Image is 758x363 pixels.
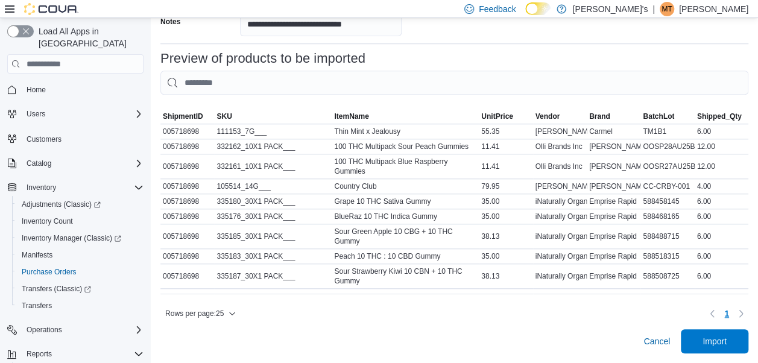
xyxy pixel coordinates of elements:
[332,124,479,139] div: Thin Mint x Jealousy
[17,265,81,279] a: Purchase Orders
[22,131,144,146] span: Customers
[587,269,640,283] div: Emprise Rapid
[22,82,144,97] span: Home
[332,139,479,154] div: 100 THC Multipack Sour Peach Gummies
[163,112,203,121] span: ShipmentID
[22,216,73,226] span: Inventory Count
[27,349,52,359] span: Reports
[22,200,101,209] span: Adjustments (Classic)
[22,323,144,337] span: Operations
[724,308,729,320] span: 1
[332,109,479,124] button: ItemName
[22,132,66,147] a: Customers
[214,194,332,209] div: 335180_30X1 PACK___
[719,304,734,323] button: Page 1 of 1
[695,159,748,174] div: 12.00
[587,139,640,154] div: [PERSON_NAME]'s
[24,3,78,15] img: Cova
[2,155,148,172] button: Catalog
[697,112,742,121] span: Shipped_Qty
[695,269,748,283] div: 6.00
[17,197,144,212] span: Adjustments (Classic)
[17,298,57,313] a: Transfers
[479,109,532,124] button: UnitPrice
[27,109,45,119] span: Users
[479,269,532,283] div: 38.13
[587,229,640,244] div: Emprise Rapid
[160,269,214,283] div: 005718698
[639,329,675,353] button: Cancel
[22,347,57,361] button: Reports
[640,229,694,244] div: 588488715
[587,249,640,264] div: Emprise Rapid
[332,154,479,178] div: 100 THC Multipack Blue Raspberry Gummies
[587,194,640,209] div: Emprise Rapid
[533,229,587,244] div: iNaturally Organic Inc.
[160,17,180,27] label: Notes
[12,230,148,247] a: Inventory Manager (Classic)
[332,249,479,264] div: Peach 10 THC : 10 CBD Gummy
[535,112,560,121] span: Vendor
[214,139,332,154] div: 332162_10X1 PACK___
[34,25,144,49] span: Load All Apps in [GEOGRAPHIC_DATA]
[17,231,126,245] a: Inventory Manager (Classic)
[214,159,332,174] div: 332161_10X1 PACK___
[533,194,587,209] div: iNaturally Organic Inc.
[160,209,214,224] div: 005718698
[681,329,748,353] button: Import
[660,2,674,16] div: Michaela Tchorek
[160,194,214,209] div: 005718698
[22,267,77,277] span: Purchase Orders
[640,209,694,224] div: 588468165
[695,209,748,224] div: 6.00
[479,159,532,174] div: 11.41
[27,159,51,168] span: Catalog
[2,106,148,122] button: Users
[2,81,148,98] button: Home
[214,124,332,139] div: 111153_7G___
[695,229,748,244] div: 6.00
[705,304,748,323] nav: Pagination for table: MemoryTable from EuiInMemoryTable
[332,264,479,288] div: Sour Strawberry Kiwi 10 CBN + 10 THC Gummy
[533,209,587,224] div: iNaturally Organic Inc.
[22,83,51,97] a: Home
[22,323,67,337] button: Operations
[525,2,551,15] input: Dark Mode
[695,139,748,154] div: 12.00
[640,194,694,209] div: 588458145
[572,2,648,16] p: [PERSON_NAME]'s
[17,231,144,245] span: Inventory Manager (Classic)
[22,250,52,260] span: Manifests
[587,109,640,124] button: Brand
[214,229,332,244] div: 335185_30X1 PACK___
[2,346,148,362] button: Reports
[160,71,748,95] input: This is a search bar. As you type, the results lower in the page will automatically filter.
[332,209,479,224] div: BlueRaz 10 THC Indica Gummy
[27,183,56,192] span: Inventory
[22,180,144,195] span: Inventory
[662,2,672,16] span: MT
[479,3,516,15] span: Feedback
[214,269,332,283] div: 335187_30X1 PACK___
[22,284,91,294] span: Transfers (Classic)
[695,249,748,264] div: 6.00
[640,159,694,174] div: OOSR27AU25B0
[214,179,332,194] div: 105514_14G___
[332,179,479,194] div: Country Club
[695,179,748,194] div: 4.00
[17,282,144,296] span: Transfers (Classic)
[332,224,479,248] div: Sour Green Apple 10 CBG + 10 THC Gummy
[640,109,694,124] button: BatchLot
[640,139,694,154] div: OOSP28AU25B4
[2,321,148,338] button: Operations
[643,335,670,347] span: Cancel
[17,265,144,279] span: Purchase Orders
[22,233,121,243] span: Inventory Manager (Classic)
[640,269,694,283] div: 588508725
[533,124,587,139] div: [PERSON_NAME] Corp.
[679,2,748,16] p: [PERSON_NAME]
[705,306,719,321] button: Previous page
[160,229,214,244] div: 005718698
[22,301,52,311] span: Transfers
